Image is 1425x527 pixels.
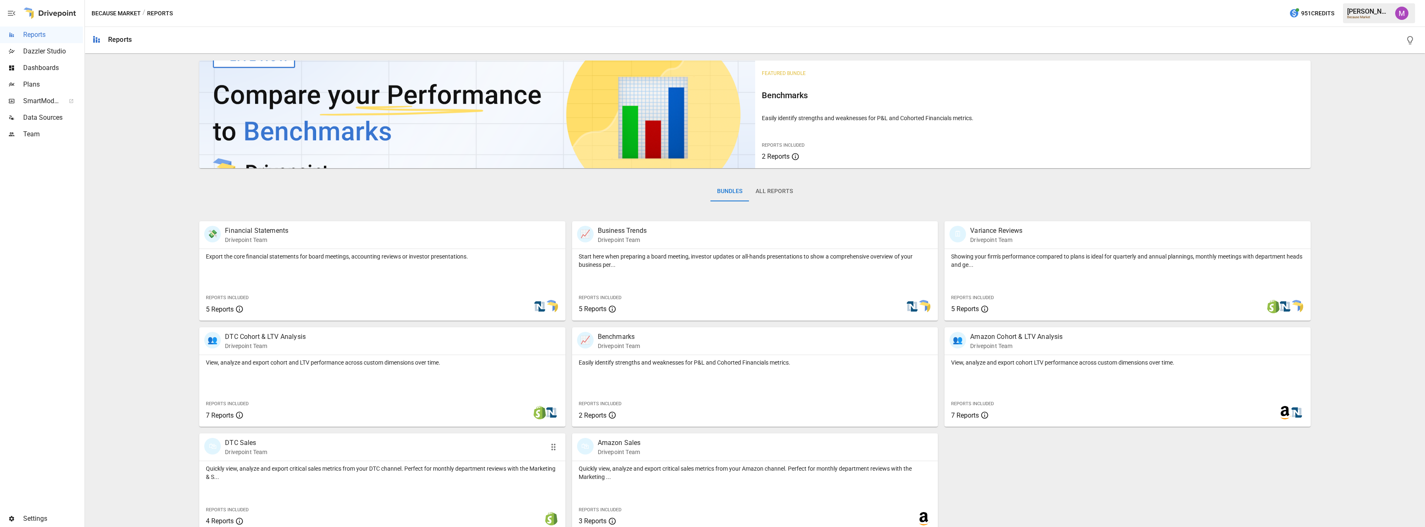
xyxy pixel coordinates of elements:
img: smart model [545,300,558,313]
div: 👥 [949,332,966,348]
img: netsuite [1278,300,1292,313]
img: smart model [1290,300,1303,313]
span: 7 Reports [951,411,979,419]
img: smart model [917,300,930,313]
div: 📈 [577,226,594,242]
div: 🛍 [204,438,221,454]
p: Amazon Sales [598,438,641,448]
p: View, analyze and export cohort and LTV performance across custom dimensions over time. [206,358,559,367]
img: amazon [1278,406,1292,419]
span: Reports Included [762,143,804,148]
div: 🛍 [577,438,594,454]
img: netsuite [545,406,558,419]
p: Drivepoint Team [970,236,1022,244]
span: Featured Bundle [762,70,806,76]
button: All Reports [749,181,799,201]
p: Benchmarks [598,332,640,342]
img: netsuite [1290,406,1303,419]
span: Settings [23,514,83,524]
span: Reports Included [206,401,249,406]
span: Reports Included [579,401,621,406]
p: Amazon Cohort & LTV Analysis [970,332,1063,342]
span: 4 Reports [206,517,234,525]
span: 5 Reports [579,305,606,313]
p: Export the core financial statements for board meetings, accounting reviews or investor presentat... [206,252,559,261]
div: 👥 [204,332,221,348]
span: 7 Reports [206,411,234,419]
p: Financial Statements [225,226,288,236]
button: 951Credits [1286,6,1338,21]
span: Reports Included [951,295,994,300]
p: Drivepoint Team [225,342,306,350]
div: Because Market [1347,15,1390,19]
span: 2 Reports [762,152,790,160]
p: DTC Sales [225,438,267,448]
span: Dashboards [23,63,83,73]
span: 5 Reports [206,305,234,313]
span: Reports Included [951,401,994,406]
p: Start here when preparing a board meeting, investor updates or all-hands presentations to show a ... [579,252,932,269]
span: Reports [23,30,83,40]
p: Business Trends [598,226,647,236]
h6: Benchmarks [762,89,1304,102]
span: Plans [23,80,83,89]
p: Drivepoint Team [598,342,640,350]
span: Reports Included [206,295,249,300]
p: Easily identify strengths and weaknesses for P&L and Cohorted Financials metrics. [579,358,932,367]
span: 3 Reports [579,517,606,525]
p: Drivepoint Team [598,236,647,244]
img: video thumbnail [199,60,755,168]
span: 5 Reports [951,305,979,313]
div: [PERSON_NAME] [1347,7,1390,15]
p: Drivepoint Team [225,236,288,244]
div: 🗓 [949,226,966,242]
button: Bundles [710,181,749,201]
p: DTC Cohort & LTV Analysis [225,332,306,342]
div: 📈 [577,332,594,348]
img: shopify [533,406,546,419]
p: Showing your firm's performance compared to plans is ideal for quarterly and annual plannings, mo... [951,252,1304,269]
span: Team [23,129,83,139]
span: 951 Credits [1301,8,1334,19]
span: 2 Reports [579,411,606,419]
img: netsuite [533,300,546,313]
p: Drivepoint Team [225,448,267,456]
p: Easily identify strengths and weaknesses for P&L and Cohorted Financials metrics. [762,114,1304,122]
span: Data Sources [23,113,83,123]
span: Dazzler Studio [23,46,83,56]
p: View, analyze and export cohort LTV performance across custom dimensions over time. [951,358,1304,367]
div: / [142,8,145,19]
div: 💸 [204,226,221,242]
span: ™ [59,95,65,105]
p: Variance Reviews [970,226,1022,236]
img: amazon [917,512,930,525]
img: shopify [545,512,558,525]
span: Reports Included [579,507,621,512]
img: Umer Muhammed [1395,7,1408,20]
img: shopify [1267,300,1280,313]
button: Because Market [92,8,141,19]
span: Reports Included [206,507,249,512]
p: Quickly view, analyze and export critical sales metrics from your DTC channel. Perfect for monthl... [206,464,559,481]
p: Drivepoint Team [598,448,641,456]
button: Umer Muhammed [1390,2,1413,25]
span: SmartModel [23,96,60,106]
div: Reports [108,36,132,44]
p: Quickly view, analyze and export critical sales metrics from your Amazon channel. Perfect for mon... [579,464,932,481]
img: netsuite [906,300,919,313]
p: Drivepoint Team [970,342,1063,350]
span: Reports Included [579,295,621,300]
